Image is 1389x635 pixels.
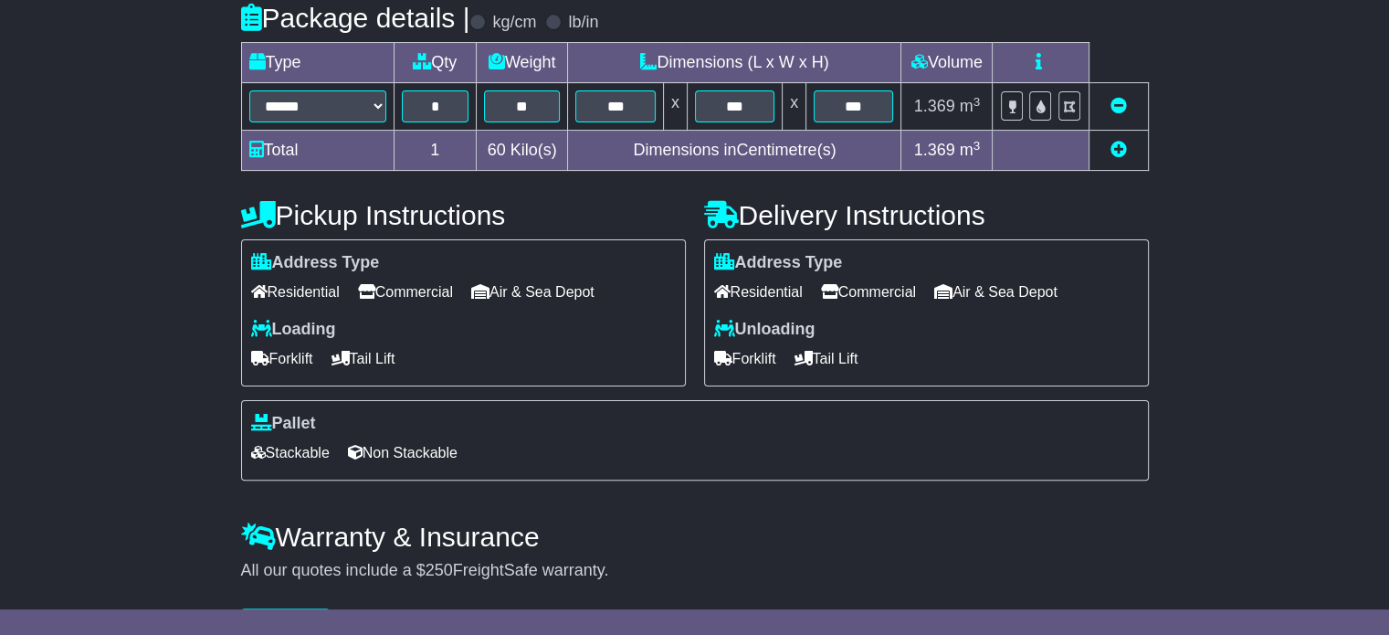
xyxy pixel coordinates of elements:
div: All our quotes include a $ FreightSafe warranty. [241,561,1149,581]
span: Tail Lift [794,344,858,373]
span: Stackable [251,439,330,467]
span: Tail Lift [331,344,395,373]
td: Dimensions in Centimetre(s) [568,131,901,171]
a: Remove this item [1110,97,1127,115]
td: Kilo(s) [476,131,568,171]
td: Total [241,131,394,171]
td: x [783,83,806,131]
span: Forklift [714,344,776,373]
span: 1.369 [914,141,955,159]
label: Unloading [714,320,816,340]
span: 60 [488,141,506,159]
td: Qty [394,43,476,83]
span: m [960,97,981,115]
h4: Pickup Instructions [241,200,686,230]
label: Pallet [251,414,316,434]
label: kg/cm [492,13,536,33]
h4: Package details | [241,3,470,33]
span: Air & Sea Depot [471,278,595,306]
sup: 3 [973,95,981,109]
label: Address Type [251,253,380,273]
span: Commercial [358,278,453,306]
span: Non Stackable [348,439,458,467]
label: lb/in [568,13,598,33]
td: Weight [476,43,568,83]
td: Volume [901,43,993,83]
h4: Warranty & Insurance [241,522,1149,552]
td: x [663,83,687,131]
span: Residential [251,278,340,306]
span: 250 [426,561,453,579]
td: Dimensions (L x W x H) [568,43,901,83]
span: Air & Sea Depot [934,278,1058,306]
label: Loading [251,320,336,340]
h4: Delivery Instructions [704,200,1149,230]
span: Commercial [821,278,916,306]
sup: 3 [973,139,981,153]
td: Type [241,43,394,83]
label: Address Type [714,253,843,273]
span: 1.369 [914,97,955,115]
td: 1 [394,131,476,171]
a: Add new item [1110,141,1127,159]
span: Forklift [251,344,313,373]
span: Residential [714,278,803,306]
span: m [960,141,981,159]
